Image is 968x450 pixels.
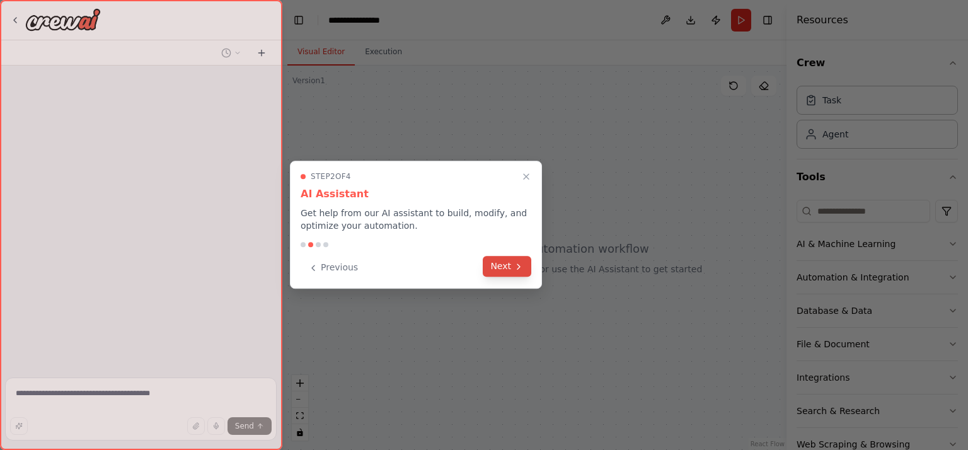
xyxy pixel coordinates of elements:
button: Previous [301,257,366,278]
button: Next [483,256,531,277]
h3: AI Assistant [301,187,531,202]
p: Get help from our AI assistant to build, modify, and optimize your automation. [301,207,531,232]
span: Step 2 of 4 [311,171,351,182]
button: Close walkthrough [519,169,534,184]
button: Hide left sidebar [290,11,308,29]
